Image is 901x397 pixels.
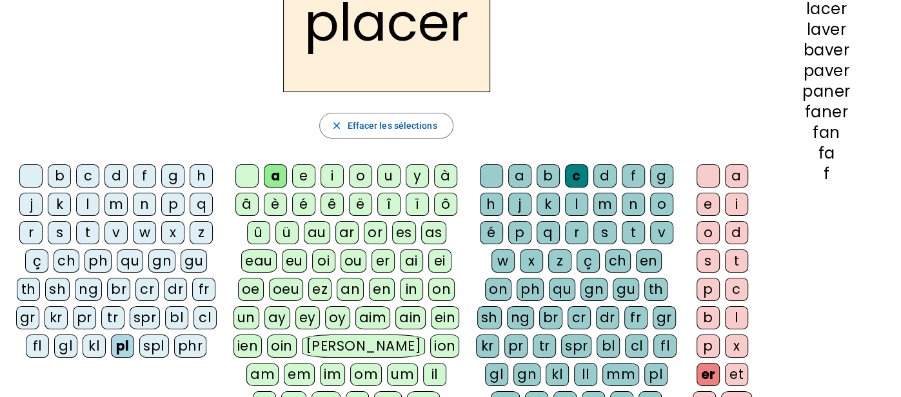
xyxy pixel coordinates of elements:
div: ch [54,249,79,273]
div: oe [238,278,264,301]
div: f [622,164,645,188]
div: i [725,193,748,216]
div: th [644,278,668,301]
div: ph [517,278,544,301]
div: aim [355,306,391,329]
div: ph [84,249,112,273]
div: en [636,249,662,273]
div: û [247,221,270,244]
div: d [104,164,128,188]
div: s [697,249,720,273]
div: il [423,363,446,386]
div: gr [16,306,39,329]
div: sh [45,278,70,301]
div: gn [580,278,608,301]
div: ng [75,278,102,301]
div: s [48,221,71,244]
div: ü [275,221,299,244]
div: br [539,306,562,329]
div: spl [139,334,169,358]
div: p [508,221,531,244]
div: fr [192,278,215,301]
div: j [19,193,43,216]
div: a [264,164,287,188]
div: fl [653,334,677,358]
div: h [480,193,503,216]
div: baver [773,43,880,58]
div: pl [111,334,134,358]
div: ç [577,249,600,273]
div: im [320,363,345,386]
div: ng [507,306,534,329]
div: on [428,278,455,301]
div: ç [25,249,48,273]
div: ei [428,249,451,273]
div: î [377,193,401,216]
div: tr [101,306,124,329]
div: br [107,278,130,301]
div: ez [308,278,332,301]
div: y [406,164,429,188]
div: as [421,221,446,244]
div: u [377,164,401,188]
div: t [725,249,748,273]
div: au [304,221,330,244]
div: ey [295,306,320,329]
div: ar [335,221,359,244]
div: sh [477,306,502,329]
div: ai [400,249,423,273]
div: a [725,164,748,188]
div: th [17,278,40,301]
div: spr [130,306,161,329]
div: cl [193,306,217,329]
div: gu [181,249,207,273]
div: l [565,193,588,216]
div: eu [282,249,307,273]
div: m [593,193,617,216]
div: ain [395,306,426,329]
div: f [773,166,880,182]
div: tr [533,334,556,358]
div: ien [233,334,262,358]
div: c [565,164,588,188]
div: b [48,164,71,188]
div: é [480,221,503,244]
div: f [133,164,156,188]
div: ein [431,306,460,329]
div: q [537,221,560,244]
div: m [104,193,128,216]
div: r [565,221,588,244]
div: i [321,164,344,188]
div: gu [613,278,639,301]
div: ê [321,193,344,216]
div: pr [73,306,96,329]
div: qu [549,278,575,301]
div: t [622,221,645,244]
div: cr [568,306,591,329]
div: oin [267,334,297,358]
div: o [349,164,372,188]
div: er [697,363,720,386]
div: dr [164,278,187,301]
div: ô [434,193,457,216]
div: oy [325,306,350,329]
button: Effacer les sélections [319,113,453,139]
div: s [593,221,617,244]
div: è [264,193,287,216]
div: t [76,221,99,244]
div: n [133,193,156,216]
div: r [19,221,43,244]
div: b [697,306,720,329]
div: qu [117,249,143,273]
div: paver [773,63,880,79]
div: l [76,193,99,216]
div: faner [773,104,880,120]
div: or [364,221,387,244]
div: d [725,221,748,244]
div: paner [773,84,880,99]
div: pl [644,363,668,386]
mat-icon: close [330,120,342,131]
div: j [508,193,531,216]
div: kl [546,363,569,386]
div: à [434,164,457,188]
